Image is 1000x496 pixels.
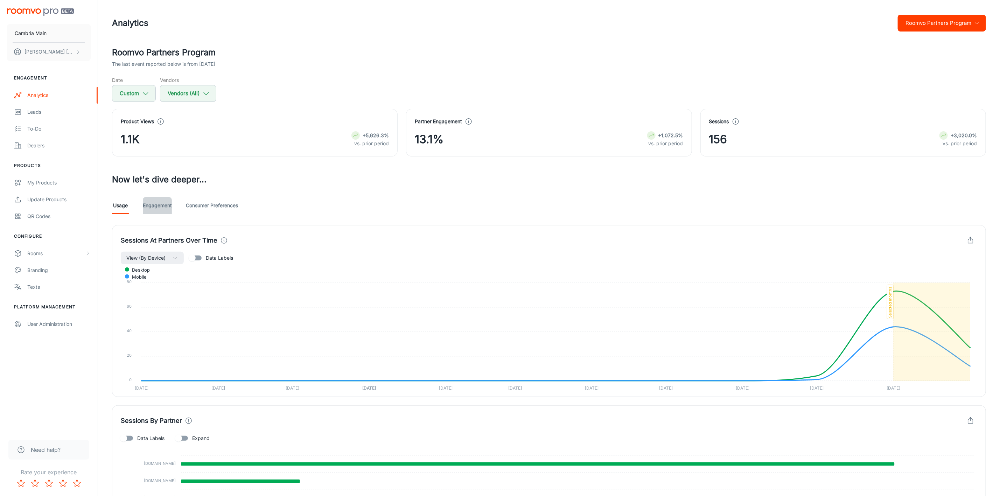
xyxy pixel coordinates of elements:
tspan: 40 [127,328,132,333]
tspan: 60 [127,304,132,309]
p: [PERSON_NAME] [PERSON_NAME] [25,48,74,56]
span: Data Labels [137,434,165,442]
button: Rate 1 star [14,476,28,490]
div: Texts [27,283,91,291]
p: Rate your experience [6,468,92,476]
button: Rate 4 star [56,476,70,490]
tspan: [DATE] [286,385,299,391]
a: Consumer Preferences [186,197,238,214]
tspan: [DATE] [211,385,225,391]
span: 156 [709,131,727,148]
tspan: 20 [127,353,132,358]
h2: Roomvo Partners Program [112,46,986,59]
button: Vendors (All) [160,85,216,102]
p: vs. prior period [939,140,977,147]
tspan: [DATE] [135,385,148,391]
h4: Partner Engagement [415,118,462,125]
tspan: [DATE] [736,385,749,391]
tspan: 80 [127,279,132,284]
img: Roomvo PRO Beta [7,8,74,16]
button: Rate 2 star [28,476,42,490]
p: The last event reported below is from [DATE] [112,60,215,68]
p: vs. prior period [351,140,389,147]
button: Cambria Main [7,24,91,42]
div: Dealers [27,142,91,149]
a: Engagement [143,197,172,214]
h5: Date [112,76,156,84]
strong: +1,072.5% [658,132,683,138]
tspan: [DATE] [659,385,673,391]
div: User Administration [27,320,91,328]
tspan: [DATE] [508,385,522,391]
tspan: [DATE] [439,385,453,391]
p: Cambria Main [15,29,47,37]
button: [PERSON_NAME] [PERSON_NAME] [7,43,91,61]
button: Custom [112,85,156,102]
tspan: [DATE] [585,385,599,391]
a: Usage [112,197,129,214]
strong: +3,020.0% [951,132,977,138]
h4: Product Views [121,118,154,125]
div: Branding [27,266,91,274]
div: QR Codes [27,212,91,220]
h4: Sessions By Partner [121,416,182,426]
span: View (By Device) [126,254,166,262]
strong: +5,626.3% [363,132,389,138]
p: vs. prior period [647,140,683,147]
span: Expand [192,434,210,442]
tspan: [DATE] [810,385,824,391]
h1: Analytics [112,17,148,29]
button: Rate 3 star [42,476,56,490]
tspan: [DOMAIN_NAME] [144,461,176,466]
button: Rate 5 star [70,476,84,490]
span: Need help? [31,446,61,454]
h4: Sessions At Partners Over Time [121,236,217,245]
div: Update Products [27,196,91,203]
span: Data Labels [206,254,233,262]
div: Rooms [27,250,85,257]
tspan: [DOMAIN_NAME] [144,478,176,483]
span: desktop [127,267,150,273]
tspan: [DATE] [362,385,376,391]
h5: Vendors [160,76,216,84]
span: 13.1% [415,131,443,148]
div: Analytics [27,91,91,99]
div: Leads [27,108,91,116]
button: Roomvo Partners Program [898,15,986,32]
div: My Products [27,179,91,187]
span: mobile [127,274,147,280]
h4: Sessions [709,118,729,125]
tspan: [DATE] [887,385,900,391]
tspan: 0 [129,377,132,382]
button: View (By Device) [121,252,184,264]
div: To-do [27,125,91,133]
span: 1.1K [121,131,140,148]
h3: Now let's dive deeper... [112,173,986,186]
